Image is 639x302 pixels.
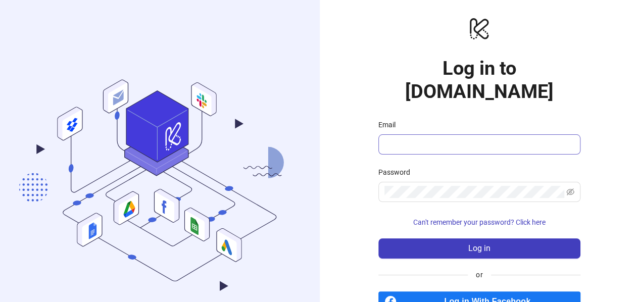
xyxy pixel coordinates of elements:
[378,57,580,103] h1: Log in to [DOMAIN_NAME]
[468,244,490,253] span: Log in
[468,269,490,280] span: or
[384,138,572,150] input: Email
[378,167,417,178] label: Password
[378,214,580,230] button: Can't remember your password? Click here
[413,218,546,226] span: Can't remember your password? Click here
[378,218,580,226] a: Can't remember your password? Click here
[378,119,402,130] label: Email
[384,186,565,198] input: Password
[378,238,580,259] button: Log in
[566,188,574,196] span: eye-invisible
